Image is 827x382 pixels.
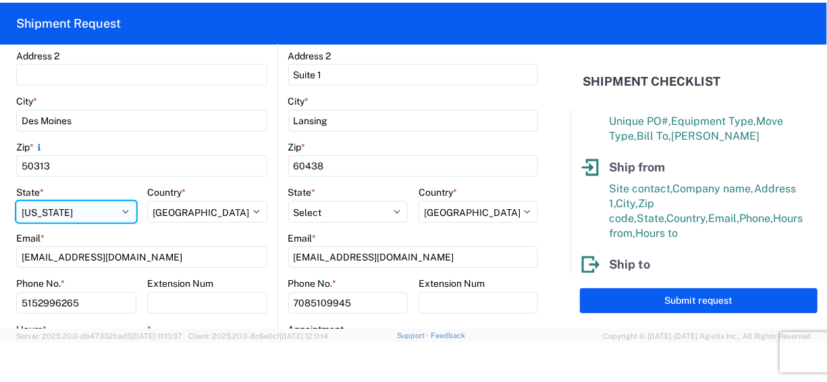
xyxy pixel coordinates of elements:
[419,186,457,198] label: Country
[580,288,818,313] button: Submit request
[16,232,45,244] label: Email
[672,182,754,195] span: Company name,
[609,160,665,174] span: Ship from
[132,332,182,340] span: [DATE] 11:13:37
[288,141,306,153] label: Zip
[671,115,756,128] span: Equipment Type,
[16,186,44,198] label: State
[16,16,121,32] h2: Shipment Request
[419,277,485,290] label: Extension Num
[188,332,328,340] span: Client: 2025.20.0-8c6e0cf
[288,323,344,335] label: Appointment
[671,130,759,142] span: [PERSON_NAME]
[635,227,678,240] span: Hours to
[288,95,309,107] label: City
[637,130,671,142] span: Bill To,
[609,182,672,195] span: Site contact,
[288,50,331,62] label: Address 2
[397,331,431,339] a: Support
[637,212,666,225] span: State,
[147,186,186,198] label: Country
[288,232,317,244] label: Email
[147,277,213,290] label: Extension Num
[603,330,811,342] span: Copyright © [DATE]-[DATE] Agistix Inc., All Rights Reserved
[739,212,773,225] span: Phone,
[16,332,182,340] span: Server: 2025.20.0-db47332bad5
[16,95,37,107] label: City
[288,277,337,290] label: Phone No.
[16,323,47,335] label: Hours
[609,115,671,128] span: Unique PO#,
[16,50,59,62] label: Address 2
[666,212,708,225] span: Country,
[279,332,328,340] span: [DATE] 12:11:14
[16,277,65,290] label: Phone No.
[708,212,739,225] span: Email,
[583,74,720,90] h2: Shipment Checklist
[616,197,638,210] span: City,
[16,141,45,153] label: Zip
[288,186,316,198] label: State
[431,331,465,339] a: Feedback
[609,257,650,271] span: Ship to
